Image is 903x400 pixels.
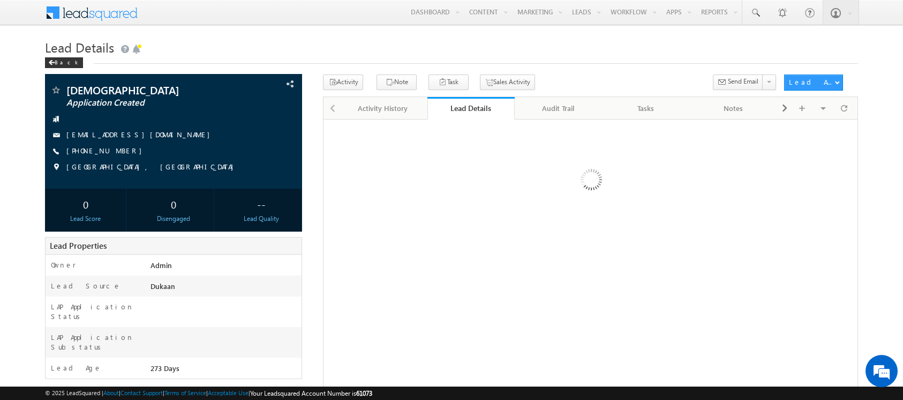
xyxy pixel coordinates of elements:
[223,194,299,214] div: --
[250,389,372,397] span: Your Leadsquared Account Number is
[51,332,138,352] label: LAP Application Substatus
[603,97,690,120] a: Tasks
[51,302,138,321] label: LAP Application Status
[164,389,206,396] a: Terms of Service
[208,389,249,396] a: Acceptable Use
[515,97,603,120] a: Audit Trail
[66,98,227,108] span: Application Created
[45,57,83,68] div: Back
[480,75,535,90] button: Sales Activity
[427,97,515,120] a: Lead Details
[51,281,121,291] label: Lead Source
[789,77,834,87] div: Lead Actions
[348,102,418,115] div: Activity History
[690,97,778,120] a: Notes
[713,75,763,90] button: Send Email
[150,261,172,270] span: Admin
[698,102,768,115] div: Notes
[223,214,299,224] div: Lead Quality
[66,146,147,157] span: [PHONE_NUMBER]
[136,214,211,224] div: Disengaged
[66,85,227,95] span: [DEMOGRAPHIC_DATA]
[784,75,843,91] button: Lead Actions
[45,388,372,398] span: © 2025 LeadSquared | | | | |
[323,75,363,90] button: Activity
[121,389,163,396] a: Contact Support
[66,162,239,173] span: [GEOGRAPHIC_DATA], [GEOGRAPHIC_DATA]
[103,389,119,396] a: About
[66,130,215,139] a: [EMAIL_ADDRESS][DOMAIN_NAME]
[611,102,681,115] div: Tasks
[535,126,646,237] img: Loading...
[48,194,123,214] div: 0
[45,57,88,66] a: Back
[51,260,76,270] label: Owner
[148,281,302,296] div: Dukaan
[377,75,417,90] button: Note
[728,77,758,86] span: Send Email
[435,103,507,113] div: Lead Details
[51,363,102,373] label: Lead Age
[45,39,114,56] span: Lead Details
[48,214,123,224] div: Lead Score
[148,363,302,378] div: 273 Days
[428,75,469,90] button: Task
[136,194,211,214] div: 0
[523,102,593,115] div: Audit Trail
[50,240,107,251] span: Lead Properties
[356,389,372,397] span: 61073
[340,97,427,120] a: Activity History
